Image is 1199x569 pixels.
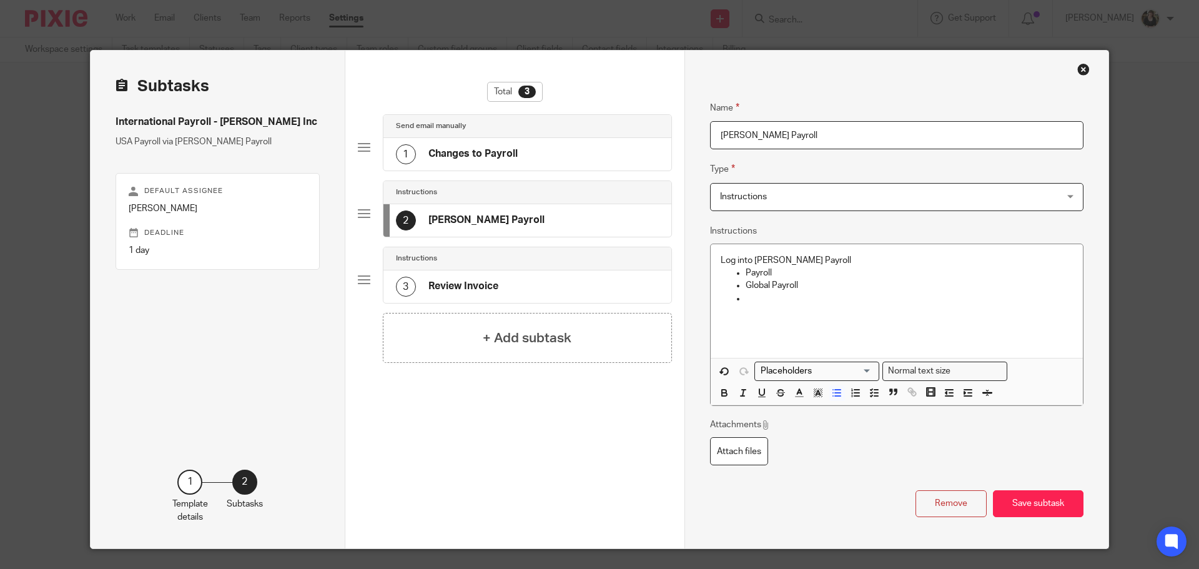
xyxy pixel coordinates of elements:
p: USA Payroll via [PERSON_NAME] Payroll [116,136,320,148]
div: Placeholders [754,362,879,381]
p: Deadline [129,228,307,238]
p: Attachments [710,418,771,431]
label: Type [710,162,735,176]
h4: International Payroll - [PERSON_NAME] Inc [116,116,320,129]
div: 3 [396,277,416,297]
div: 2 [396,210,416,230]
p: [PERSON_NAME] [129,202,307,215]
span: Normal text size [886,365,954,378]
p: Template details [172,498,208,523]
p: Subtasks [227,498,263,510]
h4: Instructions [396,254,437,264]
h4: + Add subtask [483,329,571,348]
div: Total [487,82,543,102]
h2: Subtasks [116,76,209,97]
h4: Review Invoice [428,280,498,293]
label: Instructions [710,225,757,237]
p: 1 day [129,244,307,257]
div: Search for option [882,362,1007,381]
span: Instructions [720,192,767,201]
label: Attach files [710,437,768,465]
p: Payroll [746,267,1073,279]
button: Save subtask [993,490,1083,517]
input: Search for option [756,365,872,378]
p: Log into [PERSON_NAME] Payroll [721,254,1073,267]
div: 1 [396,144,416,164]
div: 2 [232,470,257,495]
h4: Instructions [396,187,437,197]
label: Name [710,101,739,115]
p: Global Payroll [746,279,1073,292]
div: Text styles [882,362,1007,381]
input: Search for option [955,365,1000,378]
div: Search for option [754,362,879,381]
div: Close this dialog window [1077,63,1090,76]
h4: Changes to Payroll [428,147,518,161]
h4: Send email manually [396,121,466,131]
div: 1 [177,470,202,495]
p: Default assignee [129,186,307,196]
div: 3 [518,86,536,98]
button: Remove [915,490,987,517]
h4: [PERSON_NAME] Payroll [428,214,545,227]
